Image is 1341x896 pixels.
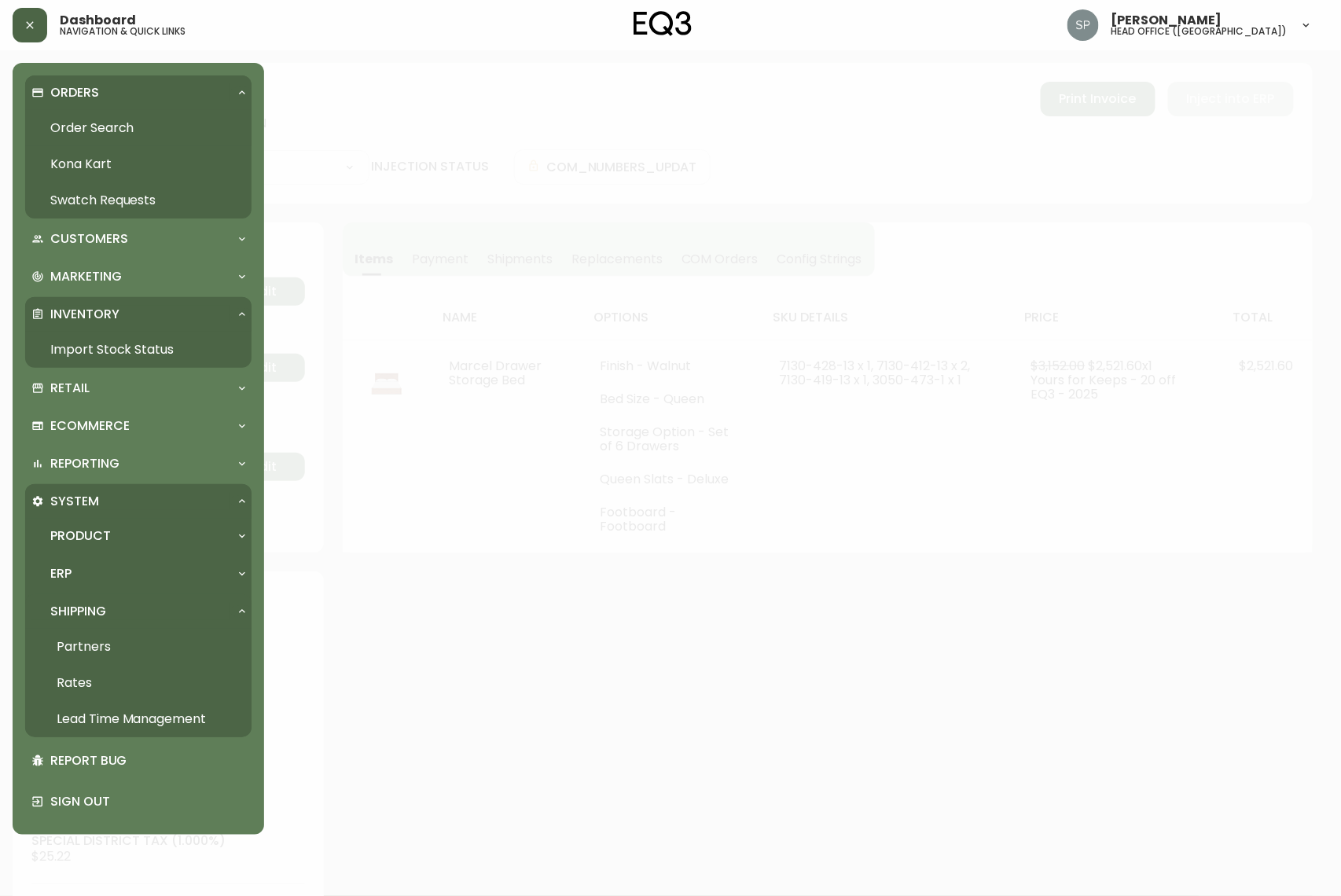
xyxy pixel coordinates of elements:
[50,603,106,620] p: Shipping
[25,740,252,781] div: Report Bug
[50,84,99,101] p: Orders
[25,297,252,332] div: Inventory
[50,752,245,769] p: Report Bug
[634,11,692,36] img: logo
[50,306,119,323] p: Inventory
[50,793,245,810] p: Sign Out
[50,417,130,435] p: Ecommerce
[25,222,252,256] div: Customers
[25,259,252,294] div: Marketing
[50,565,72,582] p: ERP
[25,182,252,218] a: Swatch Requests
[1111,14,1222,27] span: [PERSON_NAME]
[50,527,111,545] p: Product
[50,455,119,472] p: Reporting
[60,14,136,27] span: Dashboard
[25,665,252,701] a: Rates
[50,493,99,510] p: System
[25,629,252,665] a: Partners
[25,332,252,368] a: Import Stock Status
[25,519,252,553] div: Product
[25,594,252,629] div: Shipping
[60,27,186,36] h5: navigation & quick links
[25,556,252,591] div: ERP
[25,371,252,406] div: Retail
[1067,9,1099,41] img: 0cb179e7bf3690758a1aaa5f0aafa0b4
[25,484,252,519] div: System
[50,268,122,285] p: Marketing
[25,409,252,443] div: Ecommerce
[1111,27,1288,36] h5: head office ([GEOGRAPHIC_DATA])
[25,781,252,822] div: Sign Out
[50,230,128,248] p: Customers
[25,75,252,110] div: Orders
[50,380,90,397] p: Retail
[25,446,252,481] div: Reporting
[25,146,252,182] a: Kona Kart
[25,110,252,146] a: Order Search
[25,701,252,737] a: Lead Time Management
